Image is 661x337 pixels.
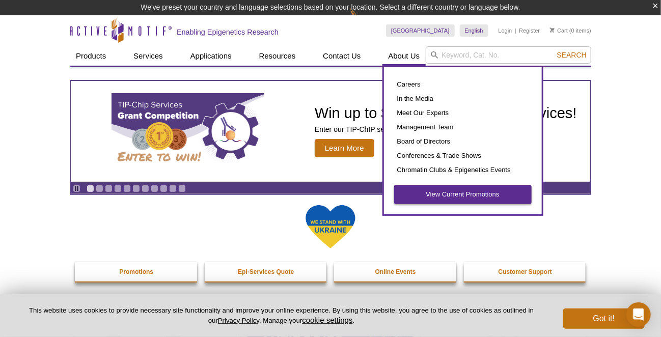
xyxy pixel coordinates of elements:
input: Keyword, Cat. No. [426,46,591,64]
a: In the Media [394,92,532,106]
a: Online Events [334,262,457,282]
a: English [460,24,488,37]
button: Search [554,50,590,60]
strong: Customer Support [499,268,552,275]
p: Enter our TIP-ChIP services grant competition for your chance to win. [315,125,577,134]
li: | [515,24,516,37]
a: Conferences & Trade Shows [394,149,532,163]
a: About Us [382,46,426,66]
img: We Stand With Ukraine [305,204,356,249]
a: TIP-ChIP Services Grant Competition Win up to $45,000 in TIP-ChIP services! Enter our TIP-ChIP se... [71,81,590,182]
img: TIP-ChIP Services Grant Competition [112,93,264,170]
a: Register [519,27,540,34]
h2: Win up to $45,000 in TIP-ChIP services! [315,105,577,121]
a: Toggle autoplay [73,185,80,192]
a: Go to slide 5 [123,185,131,192]
strong: Online Events [375,268,416,275]
p: This website uses cookies to provide necessary site functionality and improve your online experie... [16,306,546,325]
a: Services [127,46,169,66]
a: Products [70,46,112,66]
a: Go to slide 7 [142,185,149,192]
a: Go to slide 9 [160,185,168,192]
a: Careers [394,77,532,92]
a: Management Team [394,120,532,134]
a: Go to slide 2 [96,185,103,192]
a: Go to slide 1 [87,185,94,192]
a: Go to slide 11 [178,185,186,192]
h2: Enabling Epigenetics Research [177,27,279,37]
a: Go to slide 4 [114,185,122,192]
a: Customer Support [464,262,587,282]
a: Chromatin Clubs & Epigenetics Events [394,163,532,177]
a: Privacy Policy [218,317,259,324]
strong: Epi-Services Quote [238,268,294,275]
strong: Promotions [119,268,153,275]
a: Applications [184,46,238,66]
a: Go to slide 10 [169,185,177,192]
a: View Current Promotions [394,185,532,204]
a: Promotions [75,262,198,282]
a: Cart [550,27,568,34]
a: Go to slide 6 [132,185,140,192]
a: Epi-Services Quote [205,262,328,282]
img: Your Cart [550,27,555,33]
span: Search [557,51,587,59]
article: TIP-ChIP Services Grant Competition [71,81,590,182]
img: Change Here [350,8,377,32]
button: cookie settings [302,316,352,324]
a: [GEOGRAPHIC_DATA] [386,24,455,37]
a: Board of Directors [394,134,532,149]
a: Resources [253,46,302,66]
div: Open Intercom Messenger [626,302,651,327]
a: Meet Our Experts [394,106,532,120]
a: Contact Us [317,46,367,66]
a: Login [499,27,512,34]
li: (0 items) [550,24,591,37]
a: Go to slide 3 [105,185,113,192]
button: Got it! [563,308,645,329]
a: Go to slide 8 [151,185,158,192]
span: Learn More [315,139,374,157]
